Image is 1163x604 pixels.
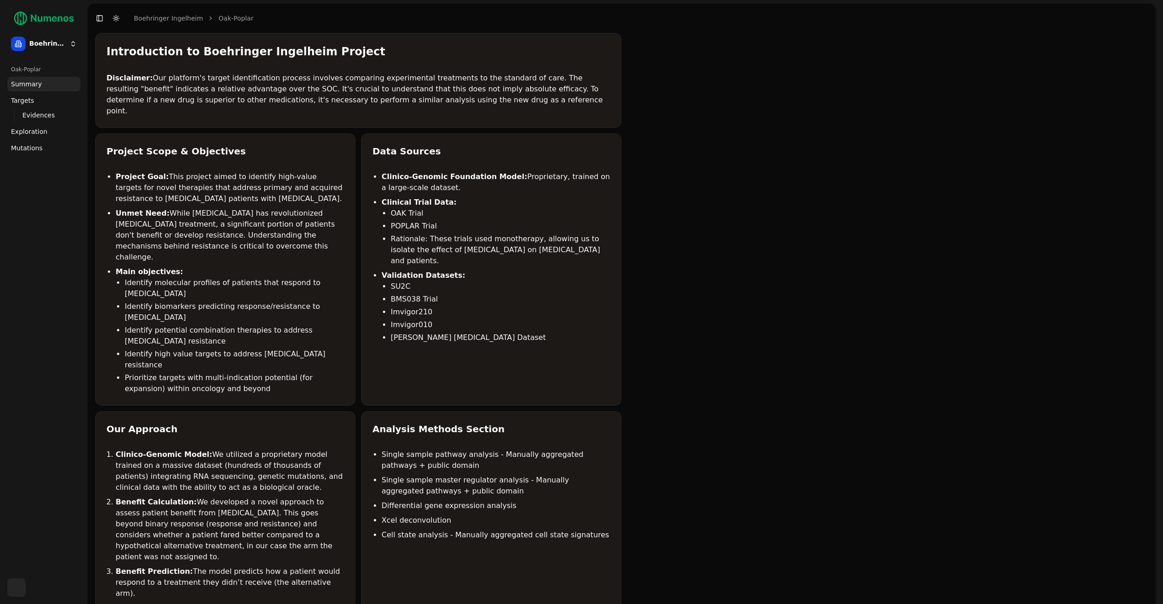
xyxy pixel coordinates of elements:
li: Cell state analysis - Manually aggregated cell state signatures [382,530,610,540]
strong: Unmet Need: [116,209,170,217]
li: Xcel deconvolution [382,515,610,526]
li: This project aimed to identify high-value targets for novel therapies that address primary and ac... [116,171,344,204]
div: Analysis Methods Section [372,423,610,435]
strong: Clinico-Genomic Model: [116,450,212,459]
div: Data Sources [372,145,610,158]
button: Boehringer Ingelheim [7,33,80,55]
li: [PERSON_NAME] [MEDICAL_DATA] Dataset [391,332,610,343]
li: BMS038 Trial [391,294,610,305]
a: Boehringer Ingelheim [134,14,203,23]
li: Differential gene expression analysis [382,500,610,511]
strong: Clinico-Genomic Foundation Model: [382,172,527,181]
span: Exploration [11,127,48,136]
strong: Benefit Prediction: [116,567,193,576]
div: Project Scope & Objectives [106,145,344,158]
strong: Disclaimer: [106,74,153,82]
a: Exploration [7,124,80,139]
span: Targets [11,96,34,105]
strong: Project Goal: [116,172,169,181]
li: Identify potential combination therapies to address [MEDICAL_DATA] resistance [125,325,344,347]
strong: Validation Datasets: [382,271,465,280]
li: Identify molecular profiles of patients that respond to [MEDICAL_DATA] [125,277,344,299]
strong: Benefit Calculation: [116,498,196,506]
li: OAK Trial [391,208,610,219]
nav: breadcrumb [134,14,254,23]
span: Summary [11,79,42,89]
strong: Clinical Trial Data: [382,198,457,207]
a: Mutations [7,141,80,155]
span: Evidences [22,111,55,120]
button: Toggle Sidebar [93,12,106,25]
li: Single sample pathway analysis - Manually aggregated pathways + public domain [382,449,610,471]
div: Oak-Poplar [7,62,80,77]
li: Rationale: These trials used monotherapy, allowing us to isolate the effect of [MEDICAL_DATA] on ... [391,233,610,266]
li: Prioritize targets with multi-indication potential (for expansion) within oncology and beyond [125,372,344,394]
a: Oak-Poplar [218,14,253,23]
li: Proprietary, trained on a large-scale dataset. [382,171,610,193]
span: Boehringer Ingelheim [29,40,66,48]
li: Identify biomarkers predicting response/resistance to [MEDICAL_DATA] [125,301,344,323]
li: Single sample master regulator analysis - Manually aggregated pathways + public domain [382,475,610,497]
a: Evidences [19,109,69,122]
li: Identify high value targets to address [MEDICAL_DATA] resistance [125,349,344,371]
li: POPLAR Trial [391,221,610,232]
li: While [MEDICAL_DATA] has revolutionized [MEDICAL_DATA] treatment, a significant portion of patien... [116,208,344,263]
img: Numenos [7,7,80,29]
li: Imvigor010 [391,319,610,330]
button: Toggle Dark Mode [110,12,122,25]
li: SU2C [391,281,610,292]
li: We developed a novel approach to assess patient benefit from [MEDICAL_DATA]. This goes beyond bin... [116,497,344,562]
a: Summary [7,77,80,91]
div: Introduction to Boehringer Ingelheim Project [106,44,610,59]
li: Imvigor210 [391,307,610,318]
a: Targets [7,93,80,108]
span: Mutations [11,143,42,153]
p: Our platform's target identification process involves comparing experimental treatments to the st... [106,73,610,117]
li: We utilized a proprietary model trained on a massive dataset (hundreds of thousands of patients) ... [116,449,344,493]
div: Our Approach [106,423,344,435]
strong: Main objectives: [116,267,183,276]
li: The model predicts how a patient would respond to a treatment they didn’t receive (the alternativ... [116,566,344,599]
